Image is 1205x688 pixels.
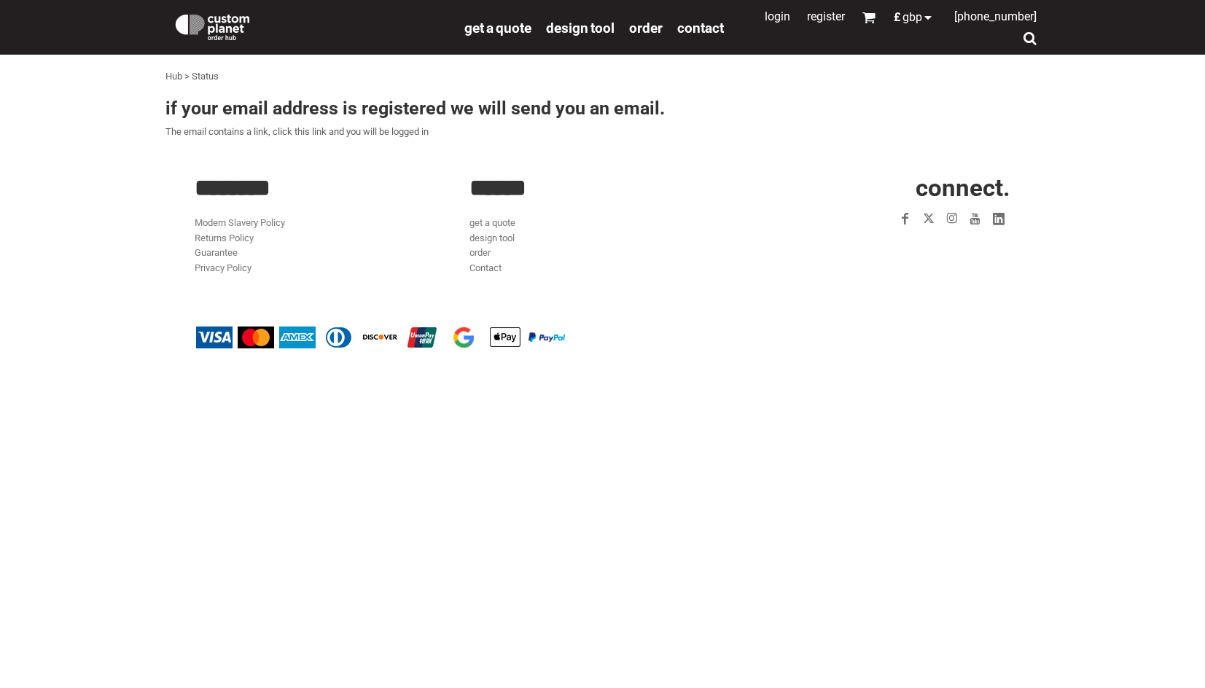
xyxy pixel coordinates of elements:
a: Privacy Policy [195,262,251,273]
a: design tool [469,232,515,243]
a: get a quote [469,217,515,228]
img: Diners Club [321,327,357,348]
a: Login [765,9,790,23]
span: [PHONE_NUMBER] [954,9,1037,23]
img: Discover [362,327,399,348]
div: Status [192,69,219,85]
a: Custom Planet [165,4,457,47]
span: design tool [546,20,615,36]
img: China UnionPay [404,327,440,348]
img: Visa [196,327,233,348]
img: Mastercard [238,327,274,348]
a: Guarantee [195,247,238,258]
span: £ [894,12,902,23]
iframe: Customer reviews powered by Trustpilot [809,239,1010,257]
a: Register [807,9,845,23]
a: Contact [677,19,724,36]
a: order [469,247,491,258]
a: design tool [546,19,615,36]
div: > [184,69,190,85]
img: Custom Planet [173,11,252,40]
h2: CONNECT. [744,176,1010,200]
a: get a quote [464,19,531,36]
span: get a quote [464,20,531,36]
a: Hub [165,71,182,82]
img: American Express [279,327,316,348]
span: order [629,20,663,36]
a: Contact [469,262,502,273]
a: Modern Slavery Policy [195,217,285,228]
span: Contact [677,20,724,36]
img: Google Pay [445,327,482,348]
span: GBP [902,12,922,23]
a: Returns Policy [195,232,254,243]
img: Apple Pay [487,327,523,348]
div: The email contains a link, click this link and you will be logged in [165,99,1040,155]
h3: If your email address is registered we will send you an email. [165,99,1040,117]
a: order [629,19,663,36]
img: PayPal [529,332,565,341]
